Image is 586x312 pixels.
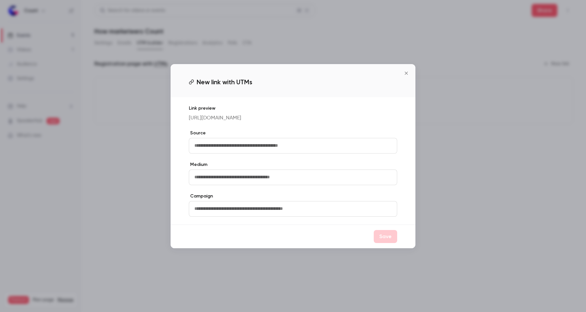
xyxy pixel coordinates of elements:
label: Source [189,130,397,136]
button: Close [400,67,413,80]
span: New link with UTMs [197,77,252,87]
label: Medium [189,161,397,168]
label: Campaign [189,193,397,199]
p: Link preview [189,105,397,112]
p: [URL][DOMAIN_NAME] [189,114,397,122]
